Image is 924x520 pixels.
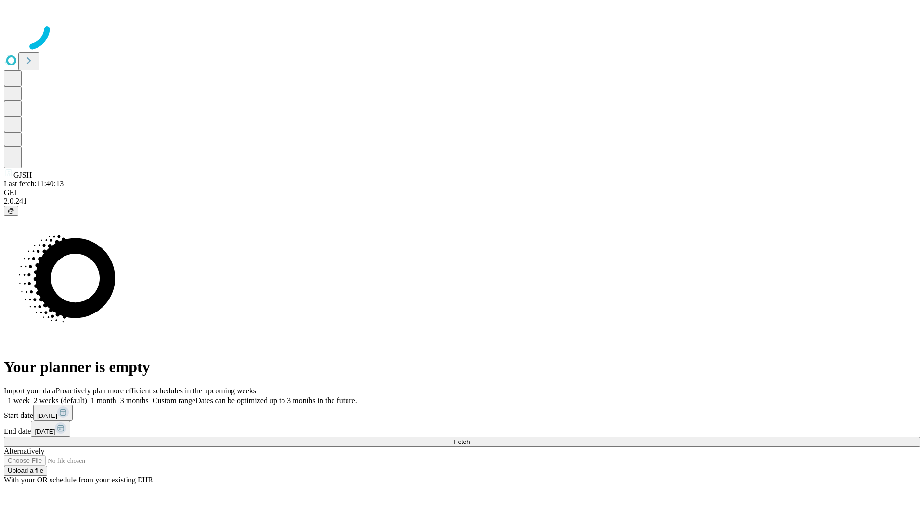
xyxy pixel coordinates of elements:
[4,188,920,197] div: GEI
[4,358,920,376] h1: Your planner is empty
[153,396,195,404] span: Custom range
[91,396,116,404] span: 1 month
[33,405,73,421] button: [DATE]
[37,412,57,419] span: [DATE]
[454,438,470,445] span: Fetch
[4,447,44,455] span: Alternatively
[13,171,32,179] span: GJSH
[34,396,87,404] span: 2 weeks (default)
[4,206,18,216] button: @
[4,387,56,395] span: Import your data
[31,421,70,437] button: [DATE]
[4,476,153,484] span: With your OR schedule from your existing EHR
[56,387,258,395] span: Proactively plan more efficient schedules in the upcoming weeks.
[4,180,64,188] span: Last fetch: 11:40:13
[8,396,30,404] span: 1 week
[4,197,920,206] div: 2.0.241
[35,428,55,435] span: [DATE]
[8,207,14,214] span: @
[4,437,920,447] button: Fetch
[4,405,920,421] div: Start date
[195,396,357,404] span: Dates can be optimized up to 3 months in the future.
[120,396,149,404] span: 3 months
[4,466,47,476] button: Upload a file
[4,421,920,437] div: End date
